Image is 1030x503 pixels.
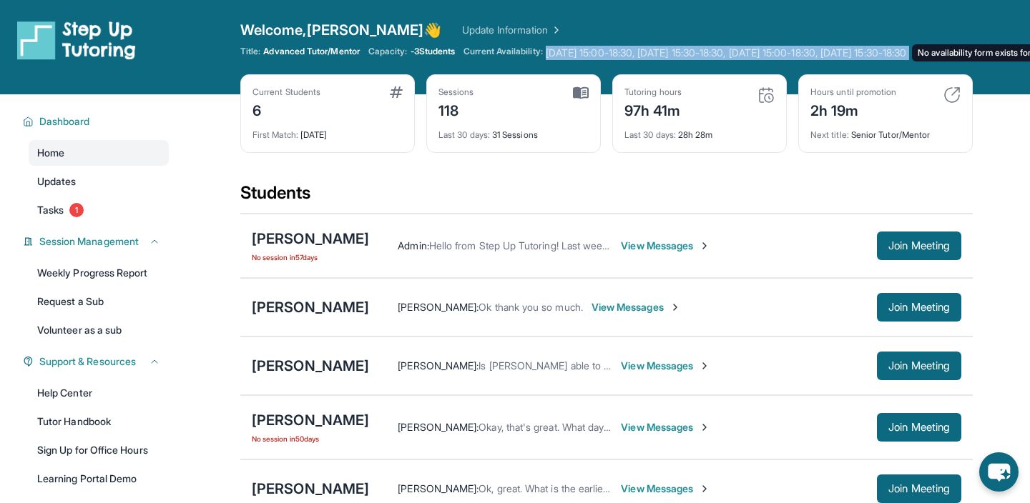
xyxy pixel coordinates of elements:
[252,433,369,444] span: No session in 50 days
[252,86,320,98] div: Current Students
[943,86,961,104] img: card
[29,260,169,286] a: Weekly Progress Report
[29,289,169,314] a: Request a Sub
[592,300,681,314] span: View Messages
[29,466,169,492] a: Learning Portal Demo
[479,301,582,313] span: Ok thank you so much.
[624,121,775,141] div: 28h 28m
[810,86,896,98] div: Hours until promotion
[39,234,139,249] span: Session Management
[37,146,64,160] span: Home
[888,241,950,250] span: Join Meeting
[398,421,479,433] span: [PERSON_NAME] :
[398,301,479,313] span: [PERSON_NAME] :
[240,46,260,57] span: Title:
[877,293,961,322] button: Join Meeting
[240,20,442,40] span: Welcome, [PERSON_NAME] 👋
[621,359,710,373] span: View Messages
[39,354,136,369] span: Support & Resources
[29,197,169,223] a: Tasks1
[479,482,767,494] span: Ok, great. What is the earliest time he is available on weekdays?
[390,86,403,98] img: card
[463,46,542,60] span: Current Availability:
[573,86,589,99] img: card
[438,86,474,98] div: Sessions
[252,479,369,499] div: [PERSON_NAME]
[69,203,84,217] span: 1
[29,437,169,463] a: Sign Up for Office Hours
[398,359,479,372] span: [PERSON_NAME] :
[888,484,950,493] span: Join Meeting
[479,359,624,372] span: Is [PERSON_NAME] able to join?
[240,181,973,213] div: Students
[877,474,961,503] button: Join Meeting
[624,86,682,98] div: Tutoring hours
[252,229,369,249] div: [PERSON_NAME]
[17,20,136,60] img: logo
[624,98,682,121] div: 97h 41m
[621,420,710,434] span: View Messages
[252,121,403,141] div: [DATE]
[29,317,169,343] a: Volunteer as a sub
[810,98,896,121] div: 2h 19m
[438,129,490,140] span: Last 30 days :
[398,482,479,494] span: [PERSON_NAME] :
[252,129,298,140] span: First Match :
[37,203,64,217] span: Tasks
[34,234,160,249] button: Session Management
[263,46,359,57] span: Advanced Tutor/Mentor
[252,251,369,263] span: No session in 57 days
[699,240,710,251] img: Chevron-Right
[877,413,961,442] button: Join Meeting
[411,46,456,57] span: -3 Students
[624,129,676,140] span: Last 30 days :
[252,98,320,121] div: 6
[888,303,950,312] span: Join Meeting
[548,23,562,37] img: Chevron Right
[438,98,474,121] div: 118
[34,114,160,129] button: Dashboard
[29,380,169,406] a: Help Center
[810,129,849,140] span: Next title :
[979,452,1019,492] button: chat-button
[699,422,710,433] img: Chevron-Right
[877,352,961,380] button: Join Meeting
[34,354,160,369] button: Support & Resources
[877,231,961,260] button: Join Meeting
[546,46,906,60] span: [DATE] 15:00-18:30, [DATE] 15:30-18:30, [DATE] 15:00-18:30, [DATE] 15:30-18:30
[669,302,681,313] img: Chevron-Right
[757,86,775,104] img: card
[462,23,562,37] a: Update Information
[621,482,710,496] span: View Messages
[252,410,369,430] div: [PERSON_NAME]
[888,362,950,370] span: Join Meeting
[29,409,169,434] a: Tutor Handbook
[810,121,961,141] div: Senior Tutor/Mentor
[398,239,428,251] span: Admin :
[438,121,589,141] div: 31 Sessions
[37,174,77,189] span: Updates
[368,46,408,57] span: Capacity:
[252,356,369,376] div: [PERSON_NAME]
[479,421,743,433] span: Okay, that's great. What days and times work best for you?
[621,239,710,253] span: View Messages
[699,360,710,372] img: Chevron-Right
[29,169,169,194] a: Updates
[29,140,169,166] a: Home
[252,297,369,317] div: [PERSON_NAME]
[699,483,710,494] img: Chevron-Right
[888,423,950,432] span: Join Meeting
[39,114,90,129] span: Dashboard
